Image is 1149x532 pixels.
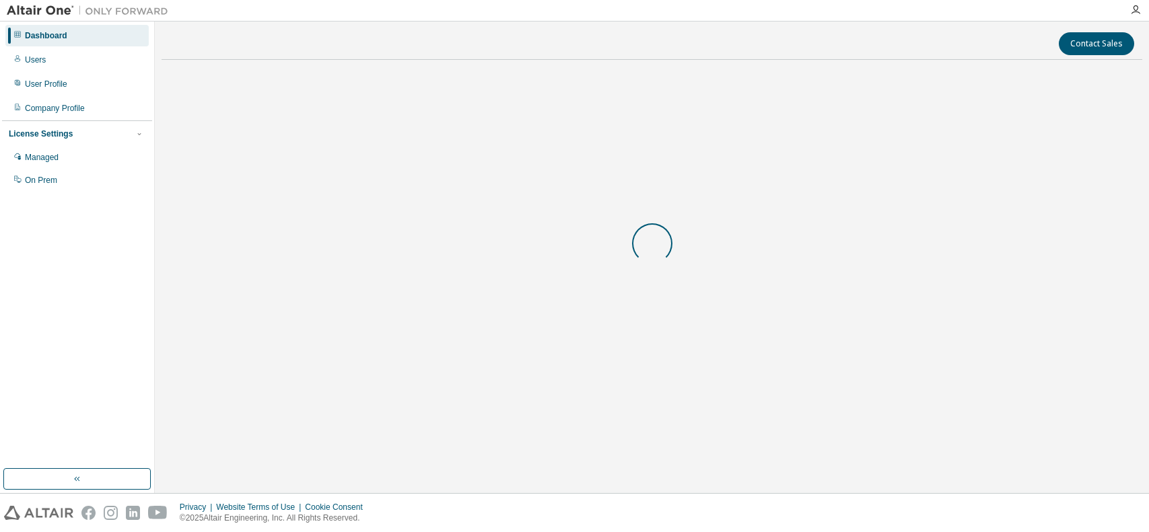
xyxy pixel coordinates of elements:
[180,502,216,512] div: Privacy
[9,128,73,139] div: License Settings
[4,506,73,520] img: altair_logo.svg
[25,79,67,89] div: User Profile
[25,152,59,163] div: Managed
[81,506,96,520] img: facebook.svg
[7,4,175,17] img: Altair One
[180,512,371,524] p: © 2025 Altair Engineering, Inc. All Rights Reserved.
[104,506,118,520] img: instagram.svg
[25,30,67,41] div: Dashboard
[25,175,57,186] div: On Prem
[1059,32,1134,55] button: Contact Sales
[25,54,46,65] div: Users
[148,506,168,520] img: youtube.svg
[126,506,140,520] img: linkedin.svg
[216,502,305,512] div: Website Terms of Use
[25,103,85,114] div: Company Profile
[305,502,370,512] div: Cookie Consent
